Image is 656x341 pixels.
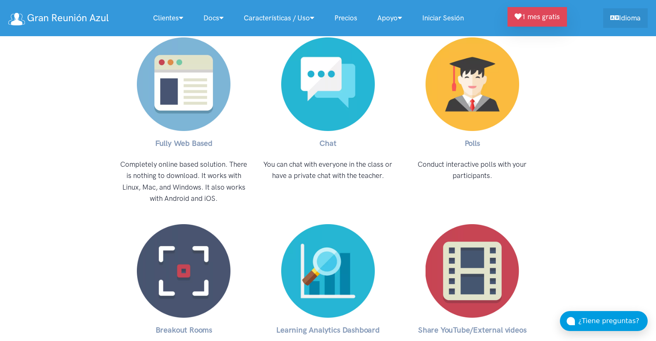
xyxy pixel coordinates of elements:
[27,12,109,24] font: Gran Reunión Azul
[137,224,230,318] img: Breakout Rooms
[426,37,519,131] img: Polls
[522,12,560,21] font: 1 mes gratis
[426,224,519,318] img: Share YouTube/External videos
[143,9,193,27] a: Clientes
[507,7,567,27] a: 1 mes gratis
[324,9,367,27] a: Precios
[156,325,212,335] strong: Breakout Rooms
[193,9,234,27] a: Docs
[120,160,247,203] font: Completely online based solution. There is nothing to download. It works with Linux, Mac, and Win...
[377,14,398,22] font: Apoyo
[155,138,213,148] strong: Fully Web Based
[203,14,219,22] font: Docs
[407,159,538,181] p: Conduct interactive polls with your participants.
[8,9,109,27] a: Gran Reunión Azul
[137,37,230,131] img: Fully Web Based
[367,9,412,27] a: Apoyo
[153,14,179,22] font: Clientes
[412,9,474,27] a: Iniciar sesión
[281,37,375,131] img: Chat
[234,9,324,27] a: Características / Uso
[578,316,648,326] div: ¿Tiene preguntas?
[8,13,25,25] img: logotipo
[263,160,392,180] font: You can chat with everyone in the class or have a private chat with the teacher.
[560,311,648,331] button: ¿Tiene preguntas?
[619,14,641,22] font: Idioma
[465,138,480,148] strong: Polls
[244,14,310,22] font: Características / Uso
[319,138,336,148] strong: Chat
[418,325,527,335] strong: Share YouTube/External videos
[281,224,375,318] img: Learning Analytics Dashboard
[276,325,380,335] strong: Learning Analytics Dashboard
